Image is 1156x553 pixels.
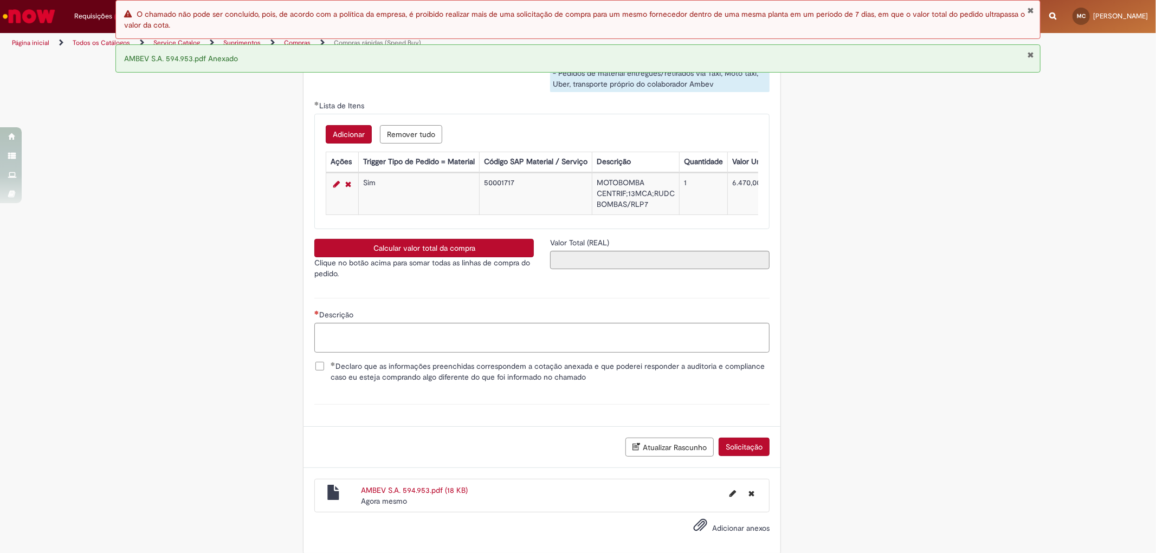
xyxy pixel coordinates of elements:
[331,362,335,366] span: Obrigatório Preenchido
[314,310,319,315] span: Necessários
[12,38,49,47] a: Página inicial
[124,9,1025,30] span: O chamado não pode ser concluído, pois, de acordo com a política da empresa, é proibido realizar ...
[314,101,319,106] span: Obrigatório Preenchido
[550,238,611,248] span: Somente leitura - Valor Total (REAL)
[314,323,770,352] textarea: Descrição
[728,152,783,172] th: Valor Unitário
[592,173,680,215] td: MOTOBOMBA CENTRIF;13MCA;RUDC BOMBAS/RLP7
[550,237,611,248] label: Somente leitura - Valor Total (REAL)
[1077,12,1086,19] span: MC
[361,496,407,506] span: Agora mesmo
[625,438,714,457] button: Atualizar Rascunho
[550,65,770,92] div: - Pedidos de material entregues/retirados via Taxi, Moto taxi, Uber, transporte próprio do colabo...
[1,5,57,27] img: ServiceNow
[712,523,770,533] span: Adicionar anexos
[1028,50,1035,59] button: Fechar Notificação
[1093,11,1148,21] span: [PERSON_NAME]
[326,125,372,144] button: Add a row for Lista de Itens
[124,54,238,63] span: AMBEV S.A. 594.953.pdf Anexado
[319,101,366,110] span: Lista de Itens
[728,173,783,215] td: 6.470,00
[74,11,112,22] span: Requisições
[73,38,130,47] a: Todos os Catálogos
[314,239,534,257] button: Calcular valor total da compra
[723,485,742,502] button: Editar nome de arquivo AMBEV S.A. 594.953.pdf
[550,251,770,269] input: Valor Total (REAL)
[690,515,710,540] button: Adicionar anexos
[331,361,770,382] span: Declaro que as informações preenchidas correspondem a cotação anexada e que poderei responder a a...
[114,12,122,22] span: 1
[361,496,407,506] time: 28/08/2025 16:44:00
[680,173,728,215] td: 1
[480,152,592,172] th: Código SAP Material / Serviço
[592,152,680,172] th: Descrição
[359,173,480,215] td: Sim
[480,173,592,215] td: 50001717
[326,152,359,172] th: Ações
[1028,6,1035,15] button: Fechar Notificação
[742,485,761,502] button: Excluir AMBEV S.A. 594.953.pdf
[680,152,728,172] th: Quantidade
[331,178,343,191] a: Editar Linha 1
[359,152,480,172] th: Trigger Tipo de Pedido = Material
[8,33,763,53] ul: Trilhas de página
[319,310,356,320] span: Descrição
[361,485,468,495] a: AMBEV S.A. 594.953.pdf (18 KB)
[380,125,442,144] button: Remove all rows for Lista de Itens
[314,257,534,279] p: Clique no botão acima para somar todas as linhas de compra do pedido.
[343,178,354,191] a: Remover linha 1
[719,438,770,456] button: Solicitação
